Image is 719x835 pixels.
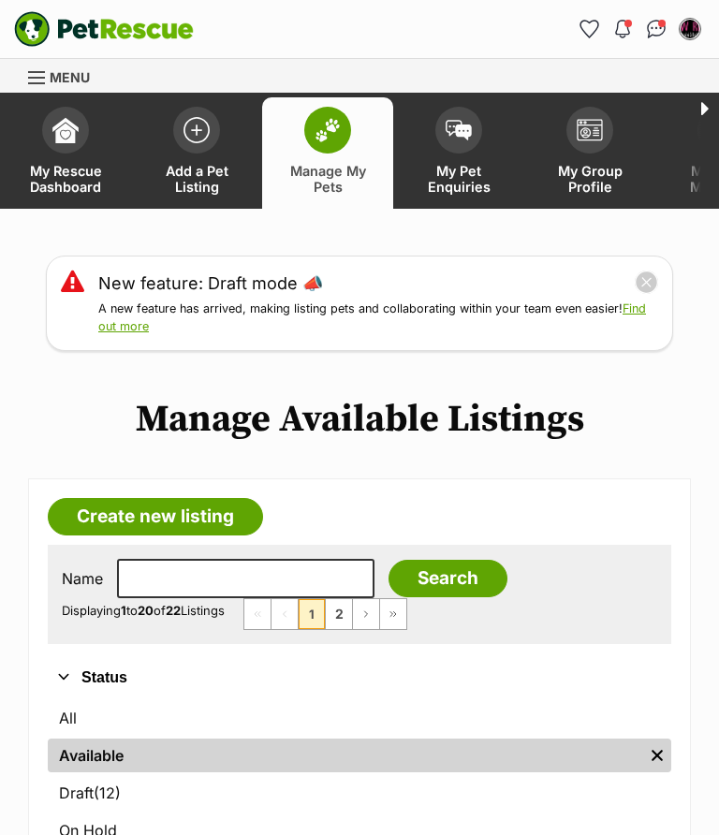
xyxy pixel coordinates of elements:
button: close [635,271,658,294]
a: Available [48,739,643,772]
span: Menu [50,69,90,85]
span: My Group Profile [548,163,632,195]
img: pet-enquiries-icon-7e3ad2cf08bfb03b45e93fb7055b45f3efa6380592205ae92323e6603595dc1f.svg [446,120,472,140]
span: Previous page [271,599,298,629]
a: Page 2 [326,599,352,629]
input: Search [389,560,507,597]
a: Manage My Pets [262,97,393,209]
img: chat-41dd97257d64d25036548639549fe6c8038ab92f7586957e7f3b1b290dea8141.svg [647,20,667,38]
a: Create new listing [48,498,263,535]
button: Notifications [608,14,638,44]
a: Menu [28,59,103,93]
button: My account [675,14,705,44]
p: A new feature has arrived, making listing pets and collaborating within your team even easier! [98,300,658,336]
span: Page 1 [299,599,325,629]
ul: Account quick links [574,14,705,44]
img: dashboard-icon-eb2f2d2d3e046f16d808141f083e7271f6b2e854fb5c12c21221c1fb7104beca.svg [52,117,79,143]
a: Next page [353,599,379,629]
span: Add a Pet Listing [154,163,239,195]
a: Draft [48,776,671,810]
span: First page [244,599,271,629]
span: Displaying to of Listings [62,603,225,618]
span: My Rescue Dashboard [23,163,108,195]
a: New feature: Draft mode 📣 [98,271,323,296]
img: group-profile-icon-3fa3cf56718a62981997c0bc7e787c4b2cf8bcc04b72c1350f741eb67cf2f40e.svg [577,119,603,141]
img: manage-my-pets-icon-02211641906a0b7f246fdf0571729dbe1e7629f14944591b6c1af311fb30b64b.svg [315,118,341,142]
span: My Pet Enquiries [417,163,501,195]
strong: 22 [166,603,181,618]
nav: Pagination [243,598,407,630]
img: Kelly Davidson profile pic [681,20,699,38]
a: Find out more [98,301,646,333]
label: Name [62,570,103,587]
a: Last page [380,599,406,629]
a: Favourites [574,14,604,44]
a: My Group Profile [524,97,655,209]
span: Manage My Pets [286,163,370,195]
a: My Pet Enquiries [393,97,524,209]
a: PetRescue [14,11,194,47]
strong: 1 [121,603,126,618]
img: notifications-46538b983faf8c2785f20acdc204bb7945ddae34d4c08c2a6579f10ce5e182be.svg [615,20,630,38]
strong: 20 [138,603,154,618]
a: All [48,701,671,735]
img: logo-e224e6f780fb5917bec1dbf3a21bbac754714ae5b6737aabdf751b685950b380.svg [14,11,194,47]
img: add-pet-listing-icon-0afa8454b4691262ce3f59096e99ab1cd57d4a30225e0717b998d2c9b9846f56.svg [183,117,210,143]
a: Add a Pet Listing [131,97,262,209]
button: Status [48,666,671,690]
a: Remove filter [643,739,671,772]
a: Conversations [641,14,671,44]
span: (12) [94,782,121,804]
